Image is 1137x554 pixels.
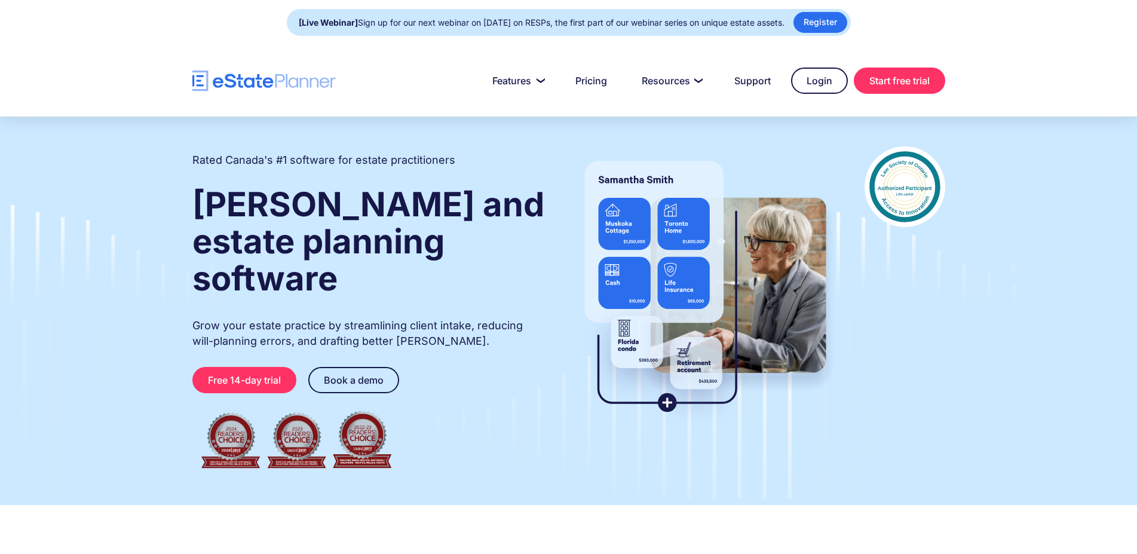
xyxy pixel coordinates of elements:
[791,68,848,94] a: Login
[720,69,785,93] a: Support
[308,367,399,393] a: Book a demo
[299,14,784,31] div: Sign up for our next webinar on [DATE] on RESPs, the first part of our webinar series on unique e...
[192,318,546,349] p: Grow your estate practice by streamlining client intake, reducing will-planning errors, and draft...
[478,69,555,93] a: Features
[192,152,455,168] h2: Rated Canada's #1 software for estate practitioners
[192,71,336,91] a: home
[627,69,714,93] a: Resources
[793,12,847,33] a: Register
[192,367,296,393] a: Free 14-day trial
[854,68,945,94] a: Start free trial
[561,69,621,93] a: Pricing
[192,184,544,299] strong: [PERSON_NAME] and estate planning software
[570,146,841,427] img: estate planner showing wills to their clients, using eState Planner, a leading estate planning so...
[299,17,358,27] strong: [Live Webinar]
